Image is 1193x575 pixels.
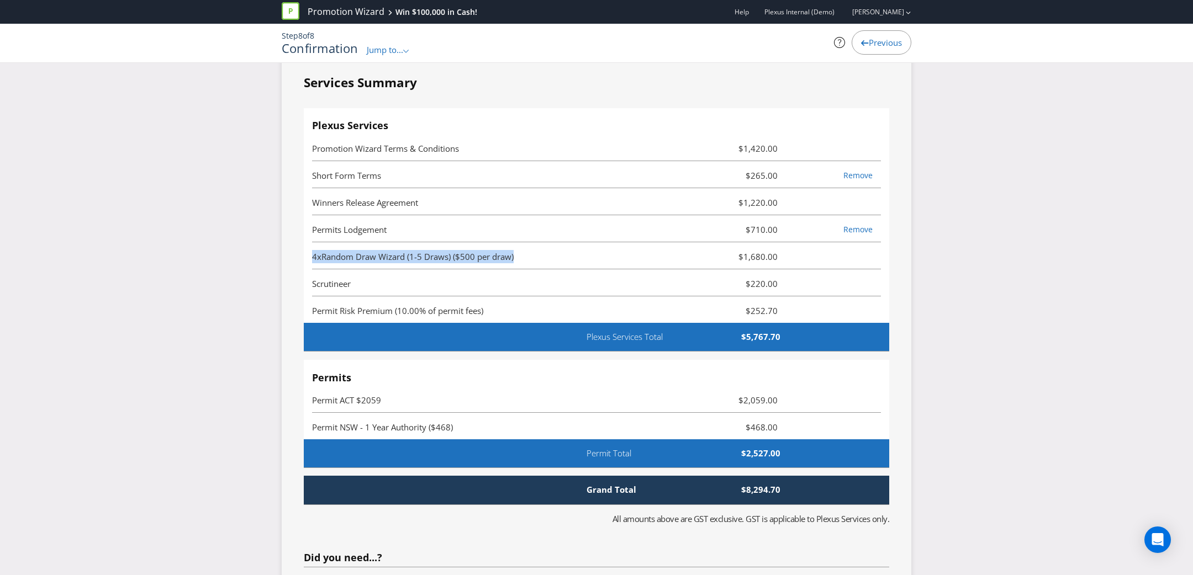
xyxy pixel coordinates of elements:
span: Permit ACT $2059 [312,395,381,406]
div: Win $100,000 in Cash! [395,7,477,18]
span: $2,059.00 [691,393,786,407]
span: Permits Lodgement [312,224,387,235]
span: Permit Total [578,448,662,459]
span: 8 [310,30,314,41]
span: 4x [312,251,321,262]
h4: Permits [312,372,881,384]
span: $220.00 [691,277,786,290]
span: $1,420.00 [691,142,786,155]
span: Step [282,30,298,41]
span: Previous [869,37,902,48]
span: Promotion Wizard Terms & Conditions [312,143,459,154]
span: Plexus Services Total [578,331,705,343]
h4: Plexus Services [312,120,881,131]
span: $1,680.00 [691,250,786,263]
span: $265.00 [691,169,786,182]
h4: Did you need...? [304,552,889,563]
a: Remove [843,224,873,235]
span: Short Form Terms [312,170,381,181]
a: Promotion Wizard [308,6,384,18]
span: Winners Release Agreement [312,197,418,208]
span: Jump to... [367,44,403,55]
span: Plexus Internal (Demo) [764,7,835,17]
span: All amounts above are GST exclusive. GST is applicable to Plexus Services only. [613,513,890,524]
span: $710.00 [691,223,786,236]
h1: Confirmation [282,41,358,55]
span: $5,767.70 [704,331,788,343]
div: Open Intercom Messenger [1144,526,1171,553]
span: $8,294.70 [662,484,789,496]
span: of [303,30,310,41]
span: $252.70 [691,304,786,317]
a: Remove [843,170,873,180]
span: $468.00 [691,420,786,434]
span: Scrutineer [312,278,351,289]
span: Permit NSW - 1 Year Authority ($468) [312,422,453,433]
a: Help [735,7,749,17]
span: Random Draw Wizard (1-5 Draws) ($500 per draw) [321,251,514,262]
span: Permit Risk Premium (10.00% of permit fees) [312,305,483,316]
a: [PERSON_NAME] [841,7,904,17]
span: Grand Total [578,484,662,496]
span: $1,220.00 [691,196,786,209]
span: $2,527.00 [662,448,789,459]
legend: Services Summary [304,74,417,92]
span: 8 [298,30,303,41]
